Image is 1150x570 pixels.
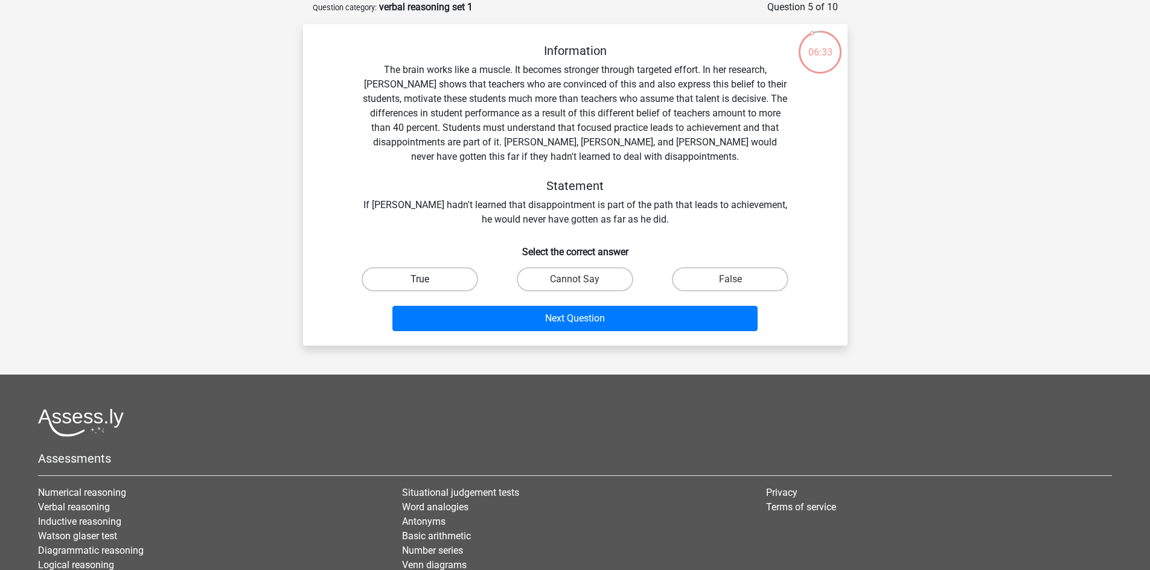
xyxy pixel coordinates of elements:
[402,530,471,542] a: Basic arithmetic
[38,408,124,437] img: Assessly logo
[361,179,790,193] h5: Statement
[362,267,478,291] label: True
[392,306,758,331] button: Next Question
[38,545,144,556] a: Diagrammatic reasoning
[322,43,828,227] div: The brain works like a muscle. It becomes stronger through targeted effort. In her research, [PER...
[361,43,790,58] h5: Information
[402,487,519,498] a: Situational judgement tests
[402,516,446,527] a: Antonyms
[313,3,377,12] small: Question category:
[766,487,797,498] a: Privacy
[797,30,843,60] div: 06:33
[38,516,121,527] a: Inductive reasoning
[38,451,1112,466] h5: Assessments
[379,1,473,13] strong: verbal reasoning set 1
[402,501,468,513] a: Word analogies
[672,267,788,291] label: False
[38,487,126,498] a: Numerical reasoning
[38,530,117,542] a: Watson glaser test
[322,236,828,258] h6: Select the correct answer
[402,545,463,556] a: Number series
[38,501,110,513] a: Verbal reasoning
[517,267,633,291] label: Cannot Say
[766,501,836,513] a: Terms of service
